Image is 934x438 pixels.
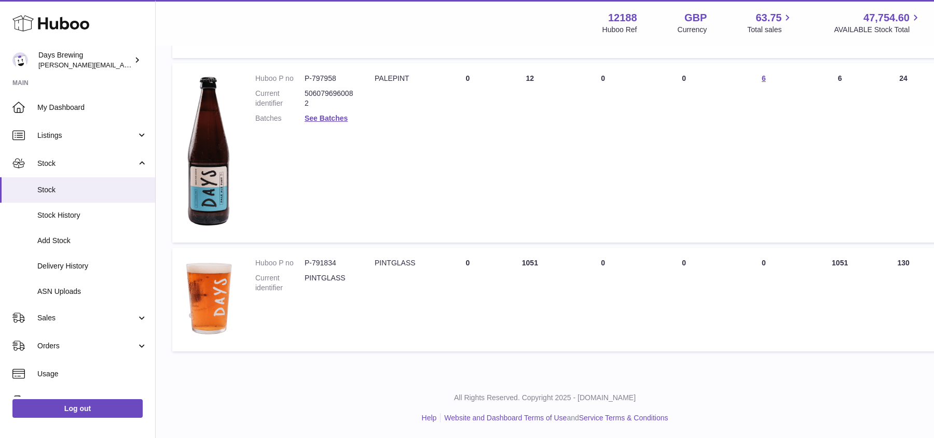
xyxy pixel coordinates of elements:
[747,25,793,35] span: Total sales
[436,63,499,243] td: 0
[747,11,793,35] a: 63.75 Total sales
[37,369,147,379] span: Usage
[164,393,926,403] p: All Rights Reserved. Copyright 2025 - [DOMAIN_NAME]
[255,273,305,293] dt: Current identifier
[579,414,668,422] a: Service Terms & Conditions
[561,63,645,243] td: 0
[875,63,932,243] td: 24
[436,248,499,351] td: 0
[499,63,561,243] td: 12
[12,52,28,68] img: greg@daysbrewing.com
[12,399,143,418] a: Log out
[305,114,348,122] a: See Batches
[834,25,922,35] span: AVAILABLE Stock Total
[38,61,208,69] span: [PERSON_NAME][EMAIL_ADDRESS][DOMAIN_NAME]
[762,74,766,82] a: 6
[183,258,235,338] img: product image
[645,63,723,243] td: 0
[608,11,637,25] strong: 12188
[255,74,305,83] dt: Huboo P no
[37,159,136,168] span: Stock
[255,89,305,108] dt: Current identifier
[305,74,354,83] dd: P-797958
[561,248,645,351] td: 0
[444,414,567,422] a: Website and Dashboard Terms of Use
[441,413,668,423] li: and
[375,258,426,268] div: PINTGLASS
[645,248,723,351] td: 0
[602,25,637,35] div: Huboo Ref
[37,131,136,140] span: Listings
[183,74,235,230] img: product image
[305,89,354,108] dd: 5060796960082
[37,103,147,112] span: My Dashboard
[499,248,561,351] td: 1051
[305,273,354,293] dd: PINTGLASS
[834,11,922,35] a: 47,754.60 AVAILABLE Stock Total
[37,185,147,195] span: Stock
[875,248,932,351] td: 130
[756,11,781,25] span: 63.75
[37,210,147,220] span: Stock History
[805,63,875,243] td: 6
[37,236,147,246] span: Add Stock
[805,248,875,351] td: 1051
[37,287,147,296] span: ASN Uploads
[255,258,305,268] dt: Huboo P no
[422,414,437,422] a: Help
[37,313,136,323] span: Sales
[37,261,147,271] span: Delivery History
[684,11,707,25] strong: GBP
[38,50,132,70] div: Days Brewing
[37,341,136,351] span: Orders
[678,25,707,35] div: Currency
[762,259,766,267] span: 0
[255,114,305,123] dt: Batches
[863,11,910,25] span: 47,754.60
[375,74,426,83] div: PALEPINT
[305,258,354,268] dd: P-791834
